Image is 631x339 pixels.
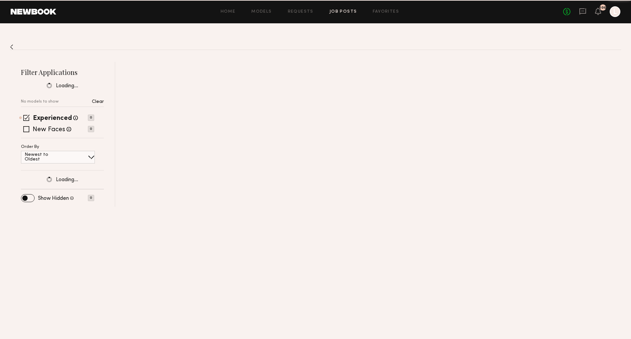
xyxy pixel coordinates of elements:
[33,127,65,133] label: New Faces
[251,10,272,14] a: Models
[610,6,620,17] a: L
[33,115,72,122] label: Experienced
[88,126,94,132] p: 0
[56,83,78,89] span: Loading…
[329,10,357,14] a: Job Posts
[38,196,69,201] label: Show Hidden
[221,10,236,14] a: Home
[88,115,94,121] p: 0
[21,145,39,149] p: Order By
[600,6,606,10] div: 106
[21,68,104,77] h2: Filter Applications
[25,153,64,162] p: Newest to Oldest
[88,195,94,201] p: 0
[373,10,399,14] a: Favorites
[21,100,59,104] p: No models to show
[10,44,13,50] img: Back to previous page
[56,177,78,183] span: Loading…
[288,10,314,14] a: Requests
[92,100,104,104] p: Clear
